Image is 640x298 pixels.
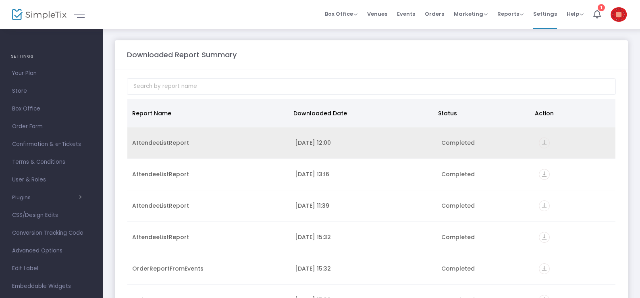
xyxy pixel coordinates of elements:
div: Completed [441,202,529,210]
span: Advanced Options [12,246,91,256]
div: https://go.SimpleTix.com/44sik [539,138,611,148]
span: Reports [497,10,524,18]
div: AttendeeListReport [132,139,285,147]
i: vertical_align_bottom [539,169,550,180]
a: vertical_align_bottom [539,203,550,211]
i: vertical_align_bottom [539,200,550,211]
i: vertical_align_bottom [539,263,550,274]
h4: SETTINGS [11,48,92,65]
th: Report Name [127,99,289,127]
div: https://go.SimpleTix.com/7scw7 [539,232,611,243]
m-panel-title: Downloaded Report Summary [127,49,237,60]
th: Status [433,99,530,127]
div: Completed [441,233,529,241]
span: CSS/Design Edits [12,210,91,221]
div: AttendeeListReport [132,233,285,241]
span: Edit Label [12,263,91,274]
span: Marketing [454,10,488,18]
a: vertical_align_bottom [539,171,550,179]
a: vertical_align_bottom [539,234,550,242]
span: Terms & Conditions [12,157,91,167]
div: 12/09/2025 11:39 [295,202,432,210]
span: Store [12,86,91,96]
div: 09/09/2025 15:32 [295,265,432,273]
div: OrderReportFromEvents [132,265,285,273]
div: Completed [441,139,529,147]
span: Venues [367,4,387,24]
div: https://go.SimpleTix.com/bn0ug [539,169,611,180]
i: vertical_align_bottom [539,138,550,148]
span: Box Office [325,10,357,18]
span: Settings [533,4,557,24]
span: Your Plan [12,68,91,79]
div: Completed [441,170,529,178]
span: Confirmation & e-Tickets [12,139,91,150]
div: 15/09/2025 13:16 [295,170,432,178]
a: vertical_align_bottom [539,140,550,148]
span: User & Roles [12,175,91,185]
div: AttendeeListReport [132,170,285,178]
a: vertical_align_bottom [539,266,550,274]
div: 16/09/2025 12:00 [295,139,432,147]
th: Action [530,99,611,127]
div: Completed [441,265,529,273]
div: 1 [598,4,605,11]
button: Plugins [12,194,82,201]
span: Conversion Tracking Code [12,228,91,238]
div: https://go.SimpleTix.com/boc4d [539,200,611,211]
div: AttendeeListReport [132,202,285,210]
span: Box Office [12,104,91,114]
i: vertical_align_bottom [539,232,550,243]
span: Embeddable Widgets [12,281,91,292]
div: https://go.SimpleTix.com/tguyv [539,263,611,274]
span: Orders [425,4,444,24]
div: 09/09/2025 15:32 [295,233,432,241]
th: Downloaded Date [289,99,434,127]
span: Help [567,10,584,18]
span: Order Form [12,121,91,132]
span: Events [397,4,415,24]
input: Search by report name [127,78,616,95]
